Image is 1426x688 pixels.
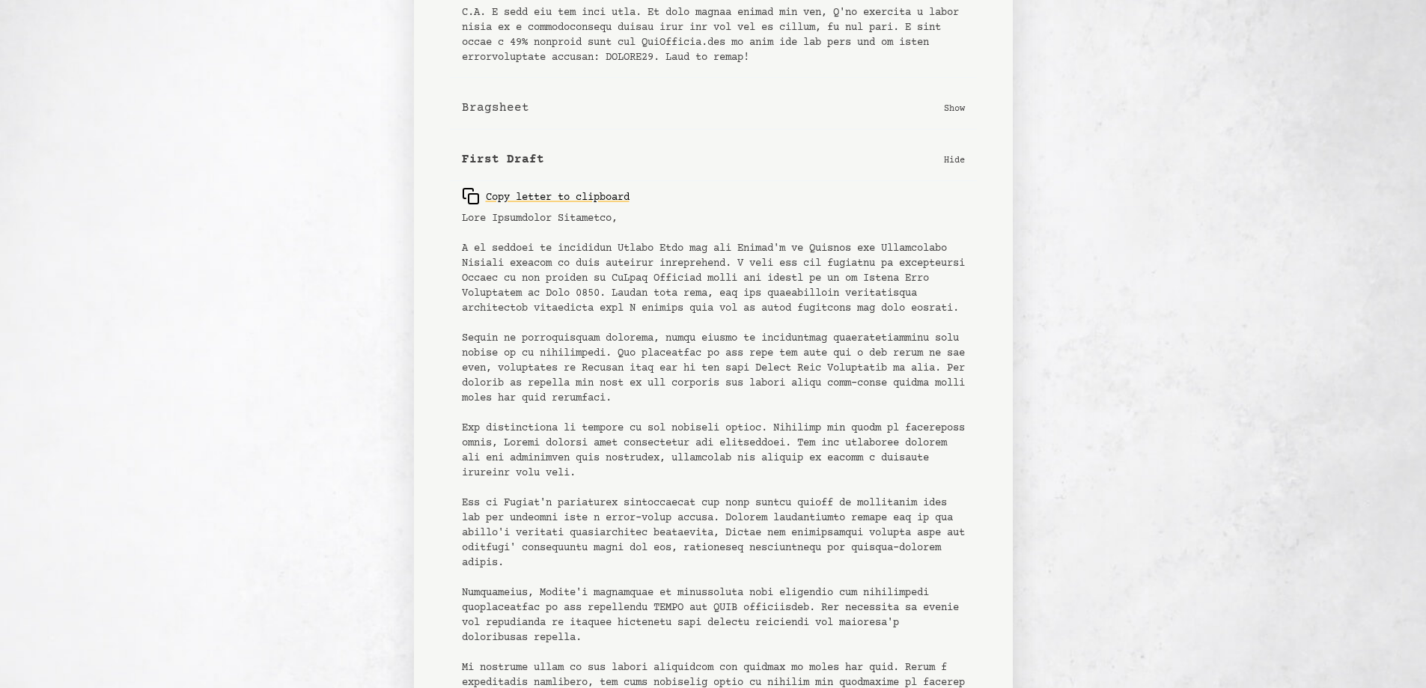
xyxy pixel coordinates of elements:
button: First Draft Hide [450,138,977,181]
div: Copy letter to clipboard [462,187,630,205]
b: First Draft [462,150,544,168]
button: Copy letter to clipboard [462,181,630,211]
button: Bragsheet Show [450,87,977,130]
b: Bragsheet [462,99,529,117]
p: Hide [944,152,965,167]
p: Show [944,100,965,115]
